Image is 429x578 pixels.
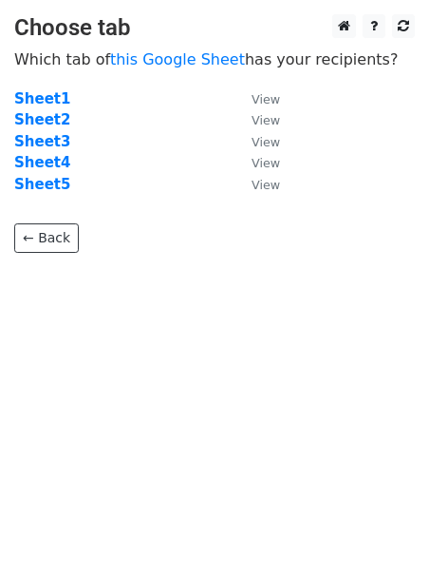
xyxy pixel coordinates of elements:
small: View [252,92,280,106]
a: View [233,133,280,150]
a: View [233,90,280,107]
a: Sheet1 [14,90,70,107]
small: View [252,156,280,170]
a: Sheet3 [14,133,70,150]
h3: Choose tab [14,14,415,42]
a: ← Back [14,223,79,253]
small: View [252,178,280,192]
small: View [252,113,280,127]
a: this Google Sheet [110,50,245,68]
a: Sheet5 [14,176,70,193]
a: Sheet2 [14,111,70,128]
a: View [233,176,280,193]
small: View [252,135,280,149]
a: Sheet4 [14,154,70,171]
a: View [233,154,280,171]
a: View [233,111,280,128]
p: Which tab of has your recipients? [14,49,415,69]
